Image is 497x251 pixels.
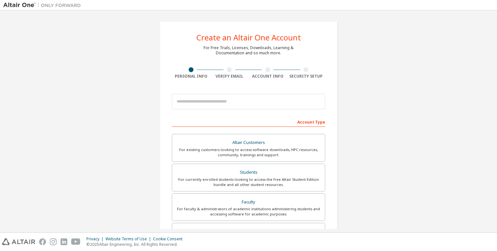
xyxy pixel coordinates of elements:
div: Website Terms of Use [105,236,153,242]
div: For Free Trials, Licenses, Downloads, Learning & Documentation and so much more. [204,45,293,56]
div: Cookie Consent [153,236,186,242]
p: © 2025 Altair Engineering, Inc. All Rights Reserved. [86,242,186,247]
div: For currently enrolled students looking to access the free Altair Student Edition bundle and all ... [176,177,321,187]
div: Security Setup [287,74,326,79]
div: Everyone else [176,227,321,236]
div: For faculty & administrators of academic institutions administering students and accessing softwa... [176,206,321,217]
img: Altair One [3,2,84,8]
div: Faculty [176,198,321,207]
div: Account Info [248,74,287,79]
div: Create an Altair One Account [196,34,301,41]
div: Altair Customers [176,138,321,147]
img: altair_logo.svg [2,238,35,245]
div: Personal Info [172,74,210,79]
img: linkedin.svg [61,238,67,245]
div: Privacy [86,236,105,242]
div: Verify Email [210,74,249,79]
img: youtube.svg [71,238,81,245]
img: instagram.svg [50,238,57,245]
div: For existing customers looking to access software downloads, HPC resources, community, trainings ... [176,147,321,158]
div: Account Type [172,116,325,127]
div: Students [176,168,321,177]
img: facebook.svg [39,238,46,245]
